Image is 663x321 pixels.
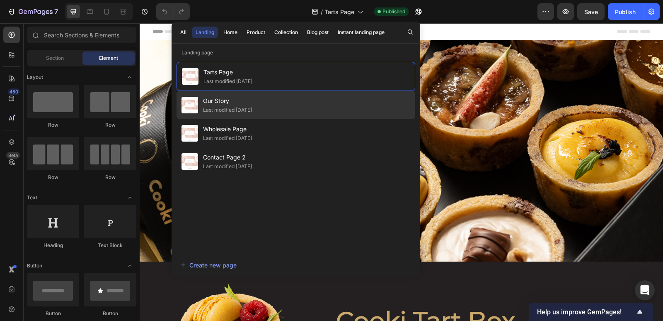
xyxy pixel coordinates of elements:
div: Row [27,121,79,129]
span: / [321,7,323,16]
div: Open Intercom Messenger [635,280,655,300]
p: Landing page [172,49,420,57]
div: Landing [196,29,214,36]
div: Last modified [DATE] [203,106,252,114]
span: Toggle open [123,191,136,204]
span: Tarts Page [203,67,252,77]
button: Create new page [180,257,412,273]
span: Toggle open [123,259,136,272]
span: Element [99,54,118,62]
span: Save [584,8,598,15]
span: Contact Page 2 [203,152,252,162]
div: Undo/Redo [156,3,190,20]
div: Create new page [180,261,237,270]
button: Show survey - Help us improve GemPages! [537,307,645,317]
div: Row [84,174,136,181]
div: Heading [27,242,79,249]
span: Button [27,262,42,270]
div: Collection [274,29,298,36]
span: Layout [27,74,43,81]
h2: Cooki Tart Box [196,281,511,315]
span: Help us improve GemPages! [537,308,635,316]
div: Last modified [DATE] [203,162,252,171]
div: Beta [6,152,20,159]
div: Button [84,310,136,317]
div: Row [84,121,136,129]
span: Published [382,8,405,15]
button: Collection [271,27,302,38]
button: 7 [3,3,62,20]
div: Product [247,29,265,36]
div: Last modified [DATE] [203,134,252,142]
span: Wholesale Page [203,124,252,134]
div: Publish [615,7,636,16]
div: Instant landing page [338,29,385,36]
button: Landing [192,27,218,38]
button: Product [243,27,269,38]
div: Home [223,29,237,36]
button: All [177,27,190,38]
div: Button [27,310,79,317]
div: Text Block [84,242,136,249]
div: Last modified [DATE] [203,77,252,86]
div: Row [27,174,79,181]
button: Home [220,27,241,38]
span: Text [27,194,37,201]
div: 450 [8,88,20,95]
div: All [180,29,186,36]
button: Instant landing page [334,27,388,38]
p: 7 [54,7,58,17]
div: Blog post [307,29,329,36]
span: Section [46,54,64,62]
iframe: Design area [140,23,663,321]
span: Toggle open [123,71,136,84]
button: Blog post [303,27,332,38]
span: Our Story [203,96,252,106]
span: Tarts Page [324,7,354,16]
input: Search Sections & Elements [27,27,136,43]
button: Save [577,3,605,20]
button: Publish [608,3,643,20]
